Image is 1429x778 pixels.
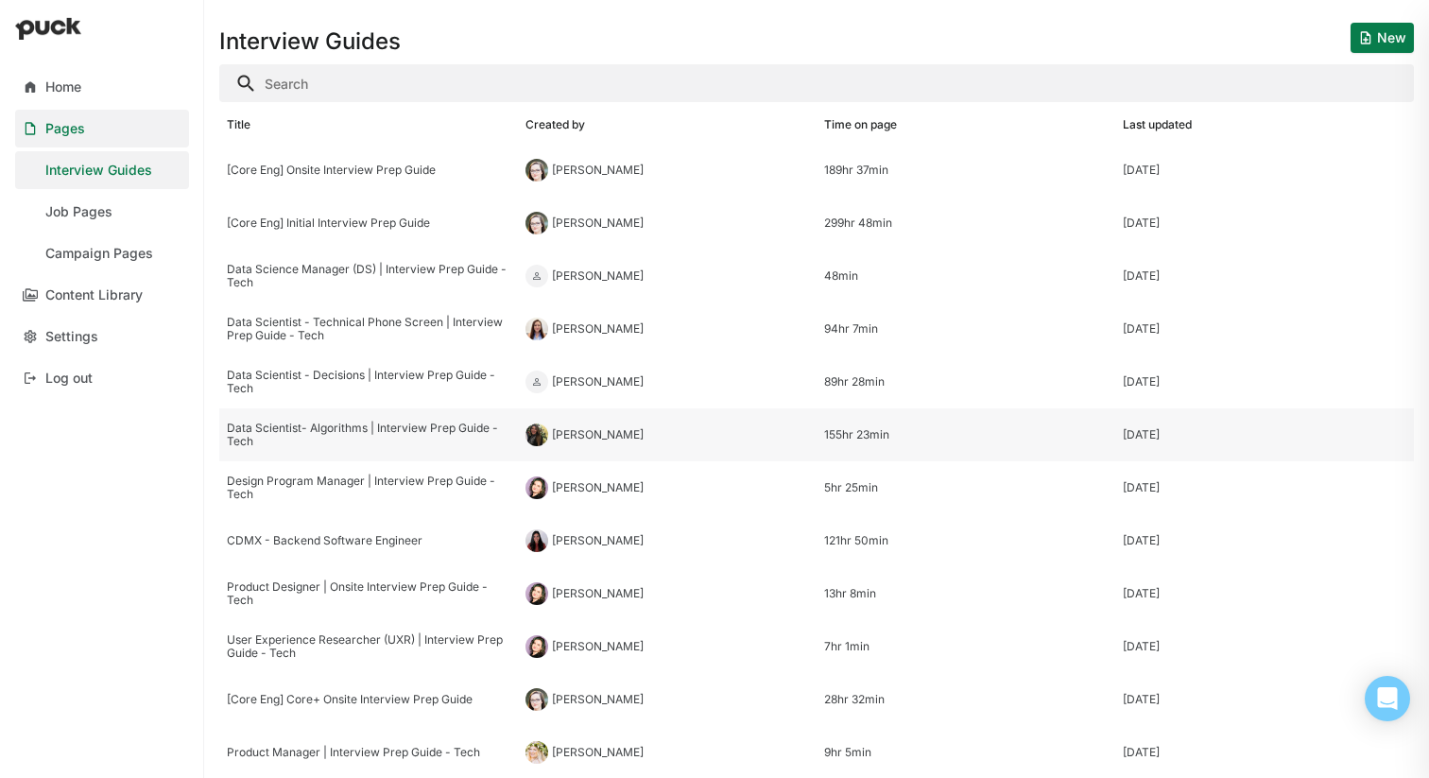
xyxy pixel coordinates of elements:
[1351,23,1414,53] button: New
[227,369,510,396] div: Data Scientist - Decisions | Interview Prep Guide - Tech
[45,79,81,95] div: Home
[15,151,189,189] a: Interview Guides
[824,481,1108,494] div: 5hr 25min
[1123,640,1160,653] div: [DATE]
[15,318,189,355] a: Settings
[1123,693,1160,706] div: [DATE]
[227,475,510,502] div: Design Program Manager | Interview Prep Guide - Tech
[552,693,644,706] div: [PERSON_NAME]
[1123,428,1160,441] div: [DATE]
[552,428,644,441] div: [PERSON_NAME]
[45,204,112,220] div: Job Pages
[227,534,510,547] div: CDMX - Backend Software Engineer
[824,746,1108,759] div: 9hr 5min
[552,269,644,283] div: [PERSON_NAME]
[227,118,250,131] div: Title
[227,164,510,177] div: [Core Eng] Onsite Interview Prep Guide
[227,316,510,343] div: Data Scientist - Technical Phone Screen | Interview Prep Guide - Tech
[1123,375,1160,389] div: [DATE]
[15,68,189,106] a: Home
[1123,269,1160,283] div: [DATE]
[45,246,153,262] div: Campaign Pages
[824,534,1108,547] div: 121hr 50min
[227,580,510,608] div: Product Designer | Onsite Interview Prep Guide - Tech
[1123,118,1192,131] div: Last updated
[45,329,98,345] div: Settings
[824,216,1108,230] div: 299hr 48min
[1123,164,1160,177] div: [DATE]
[824,587,1108,600] div: 13hr 8min
[15,110,189,147] a: Pages
[1123,481,1160,494] div: [DATE]
[45,121,85,137] div: Pages
[1123,322,1160,336] div: [DATE]
[227,746,510,759] div: Product Manager | Interview Prep Guide - Tech
[1123,587,1160,600] div: [DATE]
[227,263,510,290] div: Data Science Manager (DS) | Interview Prep Guide - Tech
[824,693,1108,706] div: 28hr 32min
[552,164,644,177] div: [PERSON_NAME]
[15,276,189,314] a: Content Library
[45,163,152,179] div: Interview Guides
[824,118,897,131] div: Time on page
[227,216,510,230] div: [Core Eng] Initial Interview Prep Guide
[552,534,644,547] div: [PERSON_NAME]
[227,693,510,706] div: [Core Eng] Core+ Onsite Interview Prep Guide
[824,375,1108,389] div: 89hr 28min
[824,322,1108,336] div: 94hr 7min
[552,216,644,230] div: [PERSON_NAME]
[552,640,644,653] div: [PERSON_NAME]
[45,371,93,387] div: Log out
[552,587,644,600] div: [PERSON_NAME]
[1123,216,1160,230] div: [DATE]
[552,322,644,336] div: [PERSON_NAME]
[15,234,189,272] a: Campaign Pages
[1123,534,1160,547] div: [DATE]
[824,164,1108,177] div: 189hr 37min
[525,118,585,131] div: Created by
[824,640,1108,653] div: 7hr 1min
[45,287,143,303] div: Content Library
[1365,676,1410,721] div: Open Intercom Messenger
[227,633,510,661] div: User Experience Researcher (UXR) | Interview Prep Guide - Tech
[824,428,1108,441] div: 155hr 23min
[824,269,1108,283] div: 48min
[227,422,510,449] div: Data Scientist- Algorithms | Interview Prep Guide - Tech
[219,64,1414,102] input: Search
[552,481,644,494] div: [PERSON_NAME]
[552,746,644,759] div: [PERSON_NAME]
[219,30,401,53] h1: Interview Guides
[15,193,189,231] a: Job Pages
[1123,746,1160,759] div: [DATE]
[552,375,644,389] div: [PERSON_NAME]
